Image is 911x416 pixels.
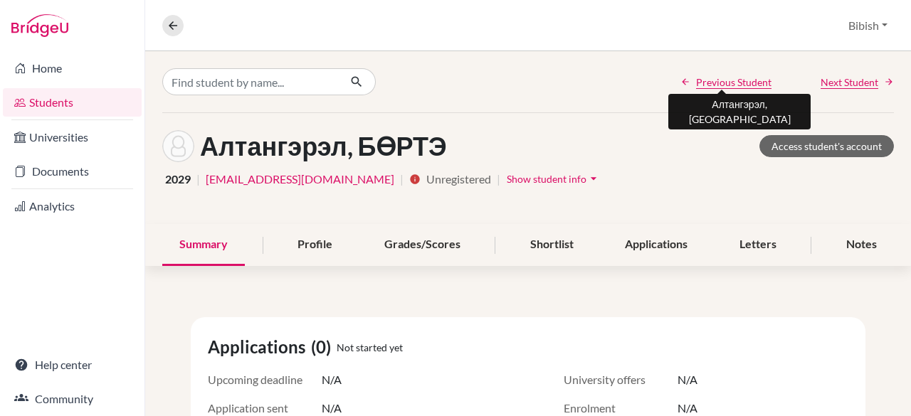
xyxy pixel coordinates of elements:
[3,351,142,379] a: Help center
[280,224,349,266] div: Profile
[821,75,894,90] a: Next Student
[564,371,678,388] span: University offers
[162,130,194,162] img: БӨРТЭ Алтангэрэл's avatar
[208,371,322,388] span: Upcoming deadline
[3,157,142,186] a: Documents
[196,171,200,188] span: |
[208,334,311,360] span: Applications
[367,224,478,266] div: Grades/Scores
[680,75,772,90] a: Previous Student
[3,385,142,413] a: Community
[842,12,894,39] button: Bibish
[678,371,697,388] span: N/A
[409,174,421,185] i: info
[162,224,245,266] div: Summary
[668,94,811,129] div: Алтангэрэл, [GEOGRAPHIC_DATA]
[165,171,191,188] span: 2029
[337,340,403,355] span: Not started yet
[497,171,500,188] span: |
[506,168,601,190] button: Show student infoarrow_drop_down
[3,88,142,117] a: Students
[400,171,404,188] span: |
[426,171,491,188] span: Unregistered
[513,224,591,266] div: Shortlist
[322,371,342,388] span: N/A
[608,224,705,266] div: Applications
[206,171,394,188] a: [EMAIL_ADDRESS][DOMAIN_NAME]
[162,68,339,95] input: Find student by name...
[722,224,794,266] div: Letters
[3,123,142,151] a: Universities
[507,173,586,185] span: Show student info
[586,171,601,186] i: arrow_drop_down
[759,135,894,157] a: Access student's account
[696,75,772,90] span: Previous Student
[829,224,894,266] div: Notes
[821,75,878,90] span: Next Student
[3,54,142,82] a: Home
[11,14,68,37] img: Bridge-U
[3,192,142,220] a: Analytics
[311,334,337,360] span: (0)
[200,131,447,161] h1: Алтангэрэл, БӨРТЭ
